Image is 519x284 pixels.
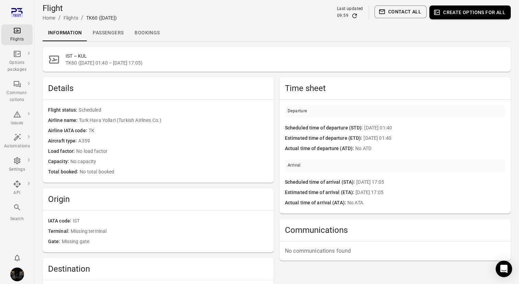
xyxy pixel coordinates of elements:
[48,238,62,246] span: Gate
[1,108,33,129] a: Issues
[4,216,30,223] div: Search
[285,199,347,207] span: Actual time of arrival (ATA)
[285,179,356,186] span: Scheduled time of arrival (STA)
[80,168,268,176] span: No total booked
[48,106,79,114] span: Flight status
[4,36,30,43] div: Flights
[4,59,30,73] div: Options packages
[81,14,83,22] li: /
[374,5,427,18] button: Contact all
[48,263,268,274] h2: Destination
[43,15,56,21] a: Home
[285,247,505,255] p: No communications found
[48,158,70,166] span: Capacity
[43,25,87,41] a: Information
[48,127,89,135] span: Airline IATA code
[285,83,505,94] h2: Time sheet
[43,25,511,41] div: Local navigation
[356,179,505,186] span: [DATE] 17:05
[285,135,364,142] span: Estimated time of departure (ETD)
[10,268,24,281] img: images
[76,148,268,155] span: No load factor
[4,190,30,196] div: API
[285,189,356,196] span: Estimated time of arrival (ETA)
[43,14,117,22] nav: Breadcrumbs
[1,78,33,105] a: Communi-cations
[364,124,505,132] span: [DATE] 01:40
[288,162,301,169] div: Arrival
[1,48,33,75] a: Options packages
[285,225,505,236] h2: Communications
[48,228,71,235] span: Terminal
[58,14,61,22] li: /
[86,14,117,21] div: TK60 ([DATE])
[285,145,355,152] span: Actual time of departure (ATD)
[4,90,30,103] div: Communi-cations
[71,228,268,235] span: Missing terminal
[496,261,512,277] div: Open Intercom Messenger
[48,217,73,225] span: IATA code
[4,143,30,150] div: Automations
[429,5,511,19] button: Create options for all
[1,131,33,152] a: Automations
[48,117,79,124] span: Airline name
[48,194,268,205] h2: Origin
[64,15,78,21] a: Flights
[285,124,364,132] span: Scheduled time of departure (STD)
[351,12,358,19] button: Refresh data
[48,148,76,155] span: Load factor
[1,178,33,198] a: API
[66,59,505,66] span: TK60 ([DATE] 01:40 – [DATE] 17:05)
[1,24,33,45] a: Flights
[73,217,268,225] span: IST
[79,117,268,124] span: Turk Hava Yollari (Turkish Airlines Co.)
[70,158,268,166] span: No capacity
[48,137,78,145] span: Aircraft type
[337,12,348,19] div: 09:59
[129,25,165,41] a: Bookings
[89,127,268,135] span: TK
[337,5,363,12] div: Last updated
[10,251,24,265] button: Notifications
[1,155,33,175] a: Settings
[1,201,33,224] button: Search
[43,3,117,14] h1: Flight
[288,108,307,115] div: Departure
[48,168,80,176] span: Total booked
[4,166,30,173] div: Settings
[78,137,268,145] span: A359
[347,199,505,207] span: No ATA
[364,135,505,142] span: [DATE] 01:40
[356,189,505,196] span: [DATE] 17:05
[79,106,268,114] span: Scheduled
[355,145,505,152] span: No ATD
[87,25,129,41] a: Passengers
[8,265,27,284] button: Iris
[62,238,268,246] span: Missing gate
[4,120,30,127] div: Issues
[48,83,268,94] h2: Details
[66,53,505,59] h2: IST – KUL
